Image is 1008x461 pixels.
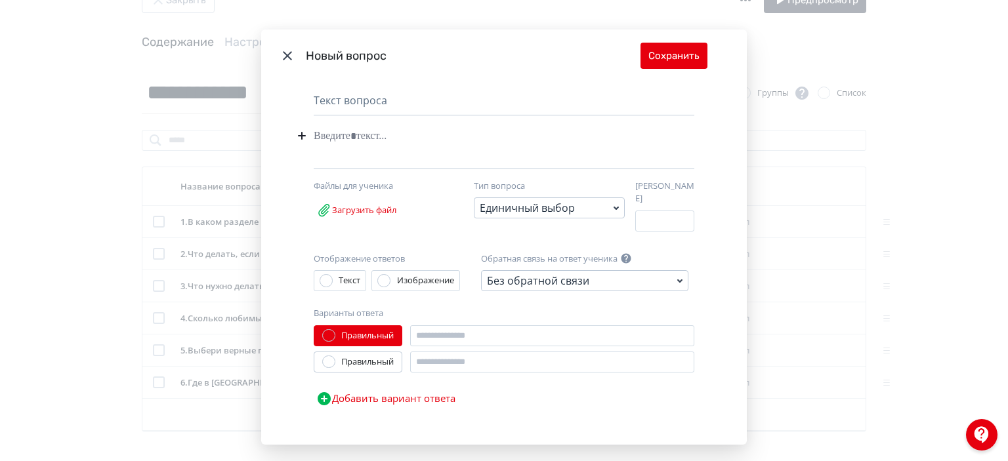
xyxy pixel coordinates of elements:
[487,273,589,289] div: Без обратной связи
[339,274,360,287] div: Текст
[635,180,694,205] label: [PERSON_NAME]
[397,274,454,287] div: Изображение
[314,92,694,115] div: Текст вопроса
[314,386,458,412] button: Добавить вариант ответа
[314,180,451,193] div: Файлы для ученика
[261,30,747,445] div: Modal
[341,329,394,342] div: Правильный
[314,252,405,266] label: Отображение ответов
[481,252,618,266] label: Обратная связь на ответ ученика
[480,200,575,216] div: Единичный выбор
[306,47,640,65] div: Новый вопрос
[314,307,383,320] label: Варианты ответа
[341,355,394,369] div: Правильный
[640,43,707,69] button: Сохранить
[474,180,525,193] label: Тип вопроса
